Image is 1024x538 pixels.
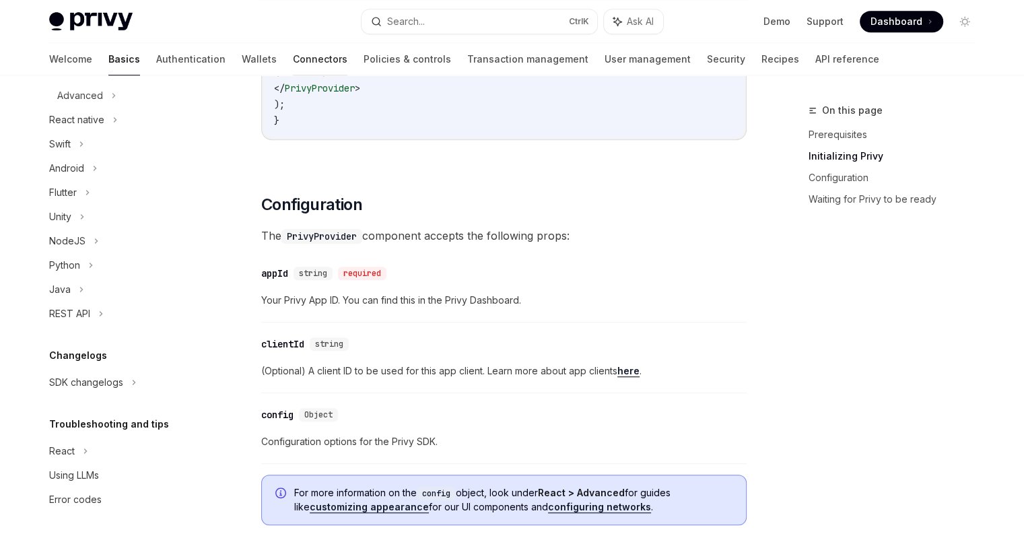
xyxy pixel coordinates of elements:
[49,257,80,273] div: Python
[604,9,663,34] button: Ask AI
[49,160,84,176] div: Android
[49,184,77,201] div: Flutter
[242,43,277,75] a: Wallets
[49,492,102,508] div: Error codes
[860,11,943,32] a: Dashboard
[807,15,844,28] a: Support
[38,487,211,512] a: Error codes
[761,43,799,75] a: Recipes
[763,15,790,28] a: Demo
[261,226,747,245] span: The component accepts the following props:
[293,43,347,75] a: Connectors
[261,434,747,450] span: Configuration options for the Privy SDK.
[605,43,691,75] a: User management
[49,112,104,128] div: React native
[261,337,304,351] div: clientId
[467,43,588,75] a: Transaction management
[49,12,133,31] img: light logo
[871,15,922,28] span: Dashboard
[108,43,140,75] a: Basics
[275,487,289,501] svg: Info
[569,16,589,27] span: Ctrl K
[364,43,451,75] a: Policies & controls
[261,267,288,280] div: appId
[49,443,75,459] div: React
[274,114,279,127] span: }
[156,43,226,75] a: Authentication
[49,233,86,249] div: NodeJS
[49,306,90,322] div: REST API
[809,145,986,167] a: Initializing Privy
[49,281,71,298] div: Java
[49,416,169,432] h5: Troubleshooting and tips
[49,467,99,483] div: Using LLMs
[261,194,362,215] span: Configuration
[281,229,362,244] code: PrivyProvider
[355,82,360,94] span: >
[274,98,285,110] span: );
[49,209,71,225] div: Unity
[809,189,986,210] a: Waiting for Privy to be ready
[815,43,879,75] a: API reference
[49,43,92,75] a: Welcome
[49,136,71,152] div: Swift
[362,9,597,34] button: Search...CtrlK
[707,43,745,75] a: Security
[617,365,640,377] a: here
[38,463,211,487] a: Using LLMs
[304,409,333,420] span: Object
[338,267,386,280] div: required
[261,292,747,308] span: Your Privy App ID. You can find this in the Privy Dashboard.
[49,347,107,364] h5: Changelogs
[299,268,327,279] span: string
[809,124,986,145] a: Prerequisites
[417,487,456,500] code: config
[294,486,732,514] span: For more information on the object, look under for guides like for our UI components and .
[315,339,343,349] span: string
[387,13,425,30] div: Search...
[809,167,986,189] a: Configuration
[310,501,429,513] a: customizing appearance
[538,487,625,498] strong: React > Advanced
[49,374,123,391] div: SDK changelogs
[261,408,294,422] div: config
[274,82,285,94] span: </
[261,363,747,379] span: (Optional) A client ID to be used for this app client. Learn more about app clients .
[548,501,651,513] a: configuring networks
[822,102,883,119] span: On this page
[285,82,355,94] span: PrivyProvider
[627,15,654,28] span: Ask AI
[954,11,976,32] button: Toggle dark mode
